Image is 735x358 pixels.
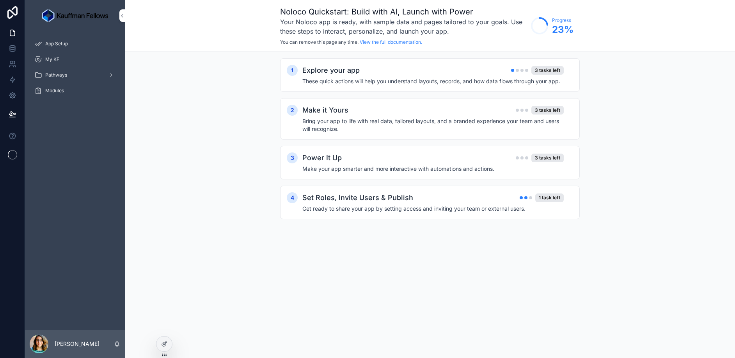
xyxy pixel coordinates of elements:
[552,17,573,23] span: Progress
[360,39,422,45] a: View the full documentation.
[30,68,120,82] a: Pathways
[45,41,68,47] span: App Setup
[531,106,564,115] div: 3 tasks left
[302,105,348,116] h2: Make it Yours
[302,117,564,133] h4: Bring your app to life with real data, tailored layouts, and a branded experience your team and u...
[45,56,59,63] span: My KF
[287,192,298,203] div: 4
[30,84,120,98] a: Modules
[45,88,64,94] span: Modules
[30,52,120,66] a: My KF
[302,165,564,173] h4: Make your app smarter and more interactive with automations and actions.
[30,37,120,51] a: App Setup
[287,152,298,163] div: 3
[280,39,359,45] span: You can remove this page any time.
[280,17,527,36] h3: Your Noloco app is ready, with sample data and pages tailored to your goals. Use these steps to i...
[287,65,298,76] div: 1
[45,72,67,78] span: Pathways
[302,192,413,203] h2: Set Roles, Invite Users & Publish
[287,105,298,116] div: 2
[535,193,564,202] div: 1 task left
[302,205,564,213] h4: Get ready to share your app by setting access and inviting your team or external users.
[302,77,564,85] h4: These quick actions will help you understand layouts, records, and how data flows through your app.
[531,154,564,162] div: 3 tasks left
[55,340,99,348] p: [PERSON_NAME]
[125,52,735,240] div: scrollable content
[42,9,108,22] img: App logo
[552,23,573,36] span: 23 %
[280,6,527,17] h1: Noloco Quickstart: Build with AI, Launch with Power
[25,31,125,108] div: scrollable content
[531,66,564,75] div: 3 tasks left
[302,65,360,76] h2: Explore your app
[302,152,342,163] h2: Power It Up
